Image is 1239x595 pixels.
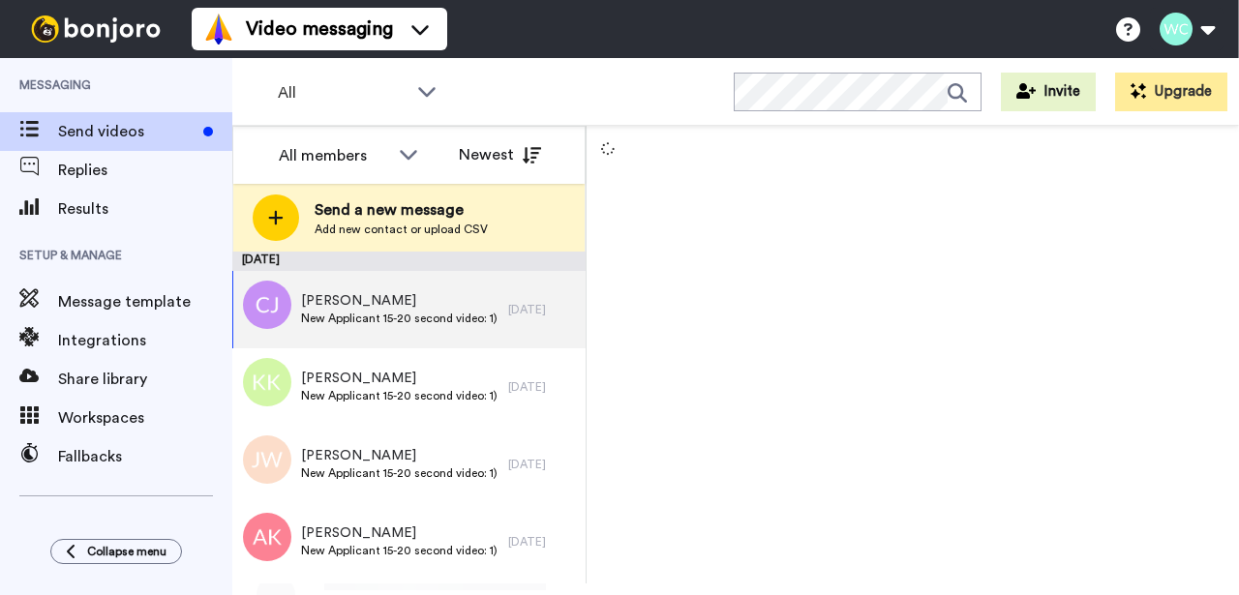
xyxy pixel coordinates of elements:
span: Message template [58,290,232,313]
span: Collapse menu [87,544,166,559]
span: Share library [58,368,232,391]
span: [PERSON_NAME] [301,523,499,543]
img: bj-logo-header-white.svg [23,15,168,43]
img: jw.png [243,435,291,484]
img: vm-color.svg [203,14,234,45]
span: All [278,81,408,104]
span: New Applicant 15-20 second video: 1) Personal introduction if you haven’t previously spoken with ... [301,311,499,326]
button: Collapse menu [50,539,182,564]
div: [DATE] [508,457,576,472]
span: Send a new message [315,198,488,222]
button: Invite [1001,73,1096,111]
button: Upgrade [1115,73,1227,111]
img: ak.png [243,513,291,561]
span: [PERSON_NAME] [301,369,499,388]
button: Newest [444,135,556,174]
span: Add new contact or upload CSV [315,222,488,237]
div: [DATE] [508,379,576,395]
img: cj.png [243,281,291,329]
span: [PERSON_NAME] [301,446,499,465]
div: [DATE] [508,302,576,317]
span: New Applicant 15-20 second video: 1) Personal introduction if you haven’t previously spoken with ... [301,465,499,481]
span: Fallbacks [58,445,232,468]
div: All members [279,144,389,167]
span: Results [58,197,232,221]
div: [DATE] [232,252,586,271]
span: Video messaging [246,15,393,43]
span: New Applicant 15-20 second video: 1) Personal introduction if you haven’t previously spoken with ... [301,388,499,403]
span: Integrations [58,329,232,352]
span: Replies [58,159,232,182]
span: New Applicant 15-20 second video: 1) Personal introduction if you haven’t previously spoken with ... [301,543,499,558]
span: Send videos [58,120,196,143]
span: [PERSON_NAME] [301,291,499,311]
img: kk.png [243,358,291,406]
span: Workspaces [58,406,232,430]
div: [DATE] [508,534,576,550]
